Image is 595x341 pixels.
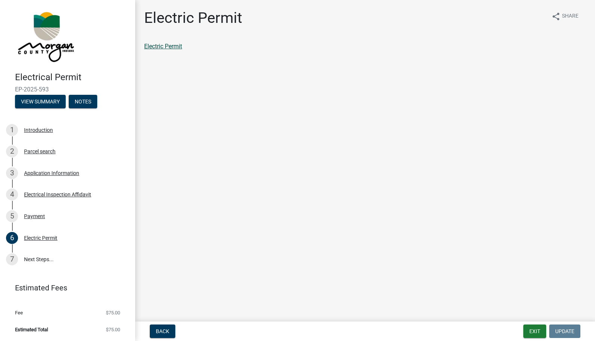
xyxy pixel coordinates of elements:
div: Introduction [24,127,53,133]
div: 7 [6,253,18,265]
span: Back [156,328,169,334]
div: 2 [6,145,18,157]
button: Notes [69,95,97,108]
div: Application Information [24,170,79,176]
button: View Summary [15,95,66,108]
div: 4 [6,188,18,200]
wm-modal-confirm: Summary [15,99,66,105]
span: Fee [15,310,23,315]
h4: Electrical Permit [15,72,129,83]
button: Exit [523,325,546,338]
i: share [551,12,560,21]
a: Electric Permit [144,43,182,50]
div: Payment [24,214,45,219]
wm-modal-confirm: Notes [69,99,97,105]
a: Estimated Fees [6,280,123,295]
span: Update [555,328,574,334]
div: Electric Permit [24,235,57,241]
h1: Electric Permit [144,9,242,27]
button: Update [549,325,580,338]
button: shareShare [545,9,584,24]
img: Morgan County, Indiana [15,8,75,64]
span: Share [562,12,578,21]
div: Electrical Inspection Affidavit [24,192,91,197]
div: 5 [6,210,18,222]
div: Parcel search [24,149,56,154]
span: EP-2025-593 [15,86,120,93]
button: Back [150,325,175,338]
span: Estimated Total [15,327,48,332]
div: 6 [6,232,18,244]
span: $75.00 [106,310,120,315]
div: 1 [6,124,18,136]
span: $75.00 [106,327,120,332]
div: 3 [6,167,18,179]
